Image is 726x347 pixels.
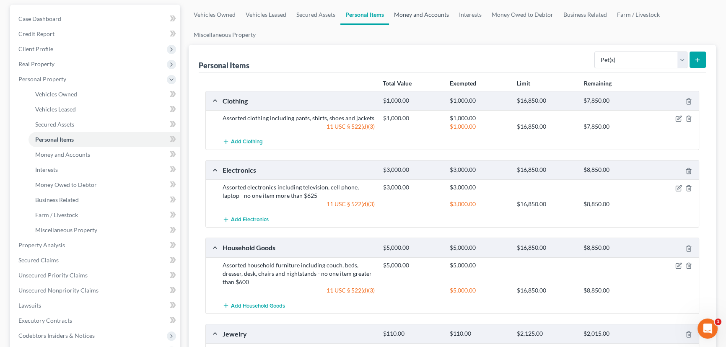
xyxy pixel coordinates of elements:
a: Money Owed to Debtor [487,5,558,25]
span: Property Analysis [18,241,65,249]
a: Miscellaneous Property [189,25,261,45]
a: Farm / Livestock [612,5,665,25]
a: Credit Report [12,26,180,41]
div: $3,000.00 [446,200,512,208]
div: $8,850.00 [579,166,646,174]
a: Lawsuits [12,298,180,313]
div: $16,850.00 [513,97,579,105]
span: Add Household Goods [231,302,285,309]
div: Electronics [218,166,379,174]
a: Money Owed to Debtor [29,177,180,192]
span: Farm / Livestock [35,211,78,218]
div: Clothing [218,96,379,105]
span: Miscellaneous Property [35,226,97,233]
div: Jewelry [218,329,379,338]
div: $3,000.00 [446,183,512,192]
div: $1,000.00 [379,114,446,122]
span: 1 [715,319,721,325]
div: $5,000.00 [446,261,512,269]
div: Personal Items [199,60,249,70]
a: Executory Contracts [12,313,180,328]
span: Real Property [18,60,54,67]
div: $1,000.00 [446,97,512,105]
a: Business Related [558,5,612,25]
div: $16,850.00 [513,286,579,295]
div: $7,850.00 [579,97,646,105]
div: $8,850.00 [579,286,646,295]
button: Add Electronics [223,212,269,227]
div: $5,000.00 [379,261,446,269]
span: Credit Report [18,30,54,37]
button: Add Household Goods [223,298,285,313]
div: $110.00 [446,330,512,338]
div: $16,850.00 [513,200,579,208]
span: Secured Assets [35,121,74,128]
a: Money and Accounts [389,5,454,25]
span: Add Clothing [231,139,263,145]
span: Money Owed to Debtor [35,181,97,188]
div: $1,000.00 [446,114,512,122]
span: Unsecured Priority Claims [18,272,88,279]
div: 11 USC § 522(d)(3) [218,200,379,208]
span: Add Electronics [231,216,269,223]
span: Business Related [35,196,79,203]
a: Vehicles Owned [29,87,180,102]
span: Client Profile [18,45,53,52]
div: 11 USC § 522(d)(3) [218,286,379,295]
span: Codebtors Insiders & Notices [18,332,95,339]
div: $3,000.00 [379,183,446,192]
span: Vehicles Owned [35,91,77,98]
a: Money and Accounts [29,147,180,162]
strong: Total Value [383,80,412,87]
strong: Limit [517,80,530,87]
a: Personal Items [29,132,180,147]
div: Assorted clothing including pants, shirts, shoes and jackets [218,114,379,122]
a: Case Dashboard [12,11,180,26]
div: $2,015.00 [579,330,646,338]
div: Assorted household furniture including couch, beds, dresser, desk, chairs and nightstands - no on... [218,261,379,286]
strong: Remaining [583,80,611,87]
span: Secured Claims [18,256,59,264]
div: $5,000.00 [446,286,512,295]
button: Add Clothing [223,134,263,150]
span: Personal Property [18,75,66,83]
div: $7,850.00 [579,122,646,131]
a: Personal Items [340,5,389,25]
span: Interests [35,166,58,173]
div: $8,850.00 [579,244,646,252]
a: Property Analysis [12,238,180,253]
a: Farm / Livestock [29,207,180,223]
div: $5,000.00 [379,244,446,252]
a: Vehicles Leased [241,5,291,25]
div: $16,850.00 [513,244,579,252]
div: $8,850.00 [579,200,646,208]
a: Vehicles Leased [29,102,180,117]
a: Secured Claims [12,253,180,268]
span: Unsecured Nonpriority Claims [18,287,99,294]
span: Executory Contracts [18,317,72,324]
div: $1,000.00 [379,97,446,105]
div: $3,000.00 [446,166,512,174]
a: Interests [29,162,180,177]
div: $3,000.00 [379,166,446,174]
a: Interests [454,5,487,25]
span: Vehicles Leased [35,106,76,113]
iframe: Intercom live chat [697,319,718,339]
a: Vehicles Owned [189,5,241,25]
a: Unsecured Nonpriority Claims [12,283,180,298]
a: Miscellaneous Property [29,223,180,238]
span: Personal Items [35,136,74,143]
a: Secured Assets [29,117,180,132]
span: Case Dashboard [18,15,61,22]
div: Household Goods [218,243,379,252]
span: Lawsuits [18,302,41,309]
div: $16,850.00 [513,166,579,174]
div: $1,000.00 [446,122,512,131]
a: Business Related [29,192,180,207]
div: $5,000.00 [446,244,512,252]
div: Assorted electronics including television, cell phone, laptop - no one item more than $625 [218,183,379,200]
a: Unsecured Priority Claims [12,268,180,283]
strong: Exempted [450,80,476,87]
span: Money and Accounts [35,151,90,158]
div: $110.00 [379,330,446,338]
